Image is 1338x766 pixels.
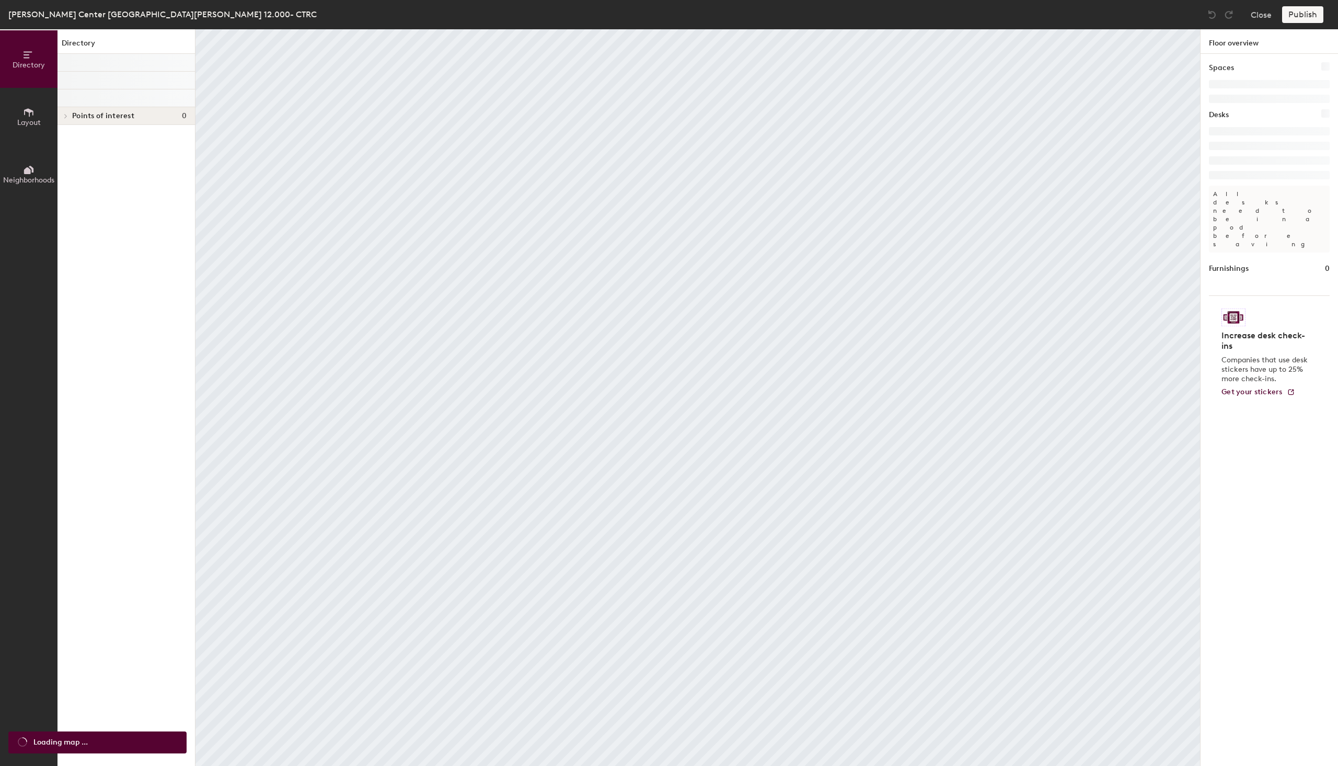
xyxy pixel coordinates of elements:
[1221,330,1311,351] h4: Increase desk check-ins
[33,737,88,748] span: Loading map ...
[1251,6,1272,23] button: Close
[1221,387,1283,396] span: Get your stickers
[13,61,45,70] span: Directory
[57,38,195,54] h1: Directory
[8,8,317,21] div: [PERSON_NAME] Center [GEOGRAPHIC_DATA][PERSON_NAME] 12.000- CTRC
[1209,186,1330,253] p: All desks need to be in a pod before saving
[1325,263,1330,275] h1: 0
[1221,388,1295,397] a: Get your stickers
[1209,62,1234,74] h1: Spaces
[182,112,187,120] span: 0
[17,118,41,127] span: Layout
[72,112,134,120] span: Points of interest
[3,176,54,185] span: Neighborhoods
[1209,109,1229,121] h1: Desks
[1201,29,1338,54] h1: Floor overview
[1224,9,1234,20] img: Redo
[1209,263,1249,275] h1: Furnishings
[1221,308,1245,326] img: Sticker logo
[1207,9,1217,20] img: Undo
[195,29,1200,766] canvas: Map
[1221,356,1311,384] p: Companies that use desk stickers have up to 25% more check-ins.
